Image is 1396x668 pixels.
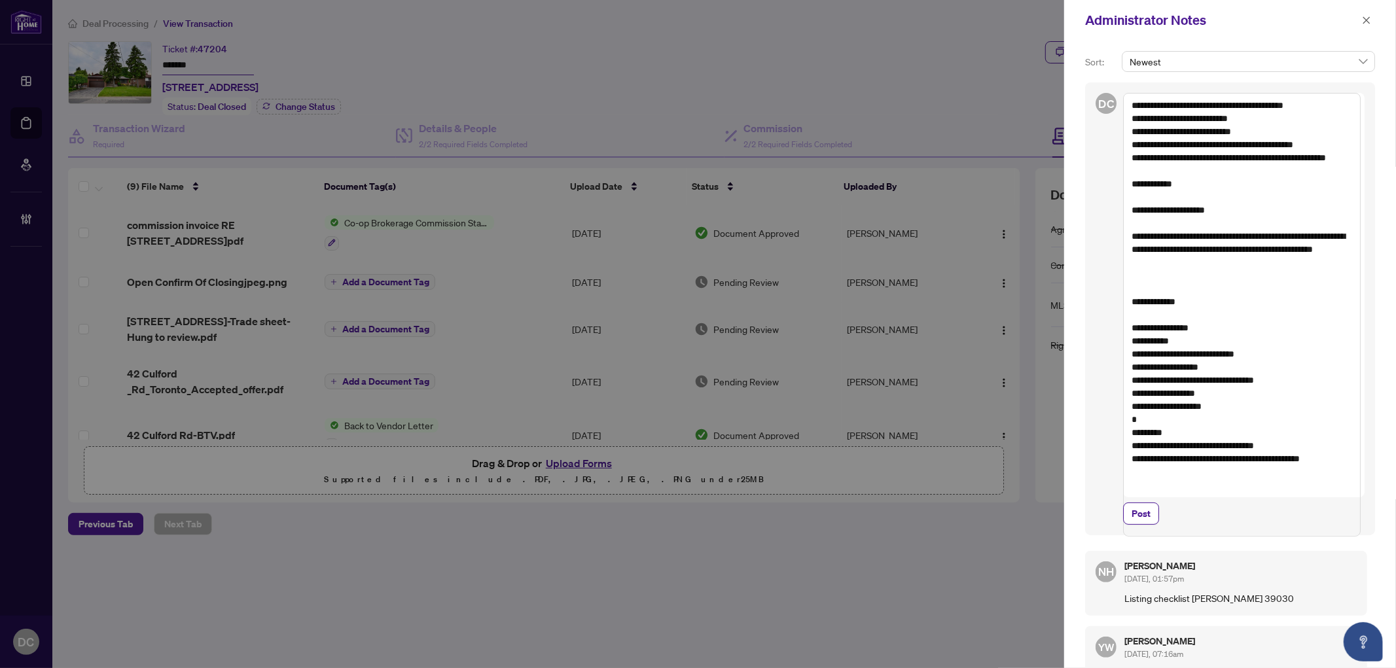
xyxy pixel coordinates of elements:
span: YW [1098,639,1115,655]
button: Open asap [1344,622,1383,661]
span: Newest [1130,52,1367,71]
span: NH [1098,563,1114,580]
span: [DATE], 01:57pm [1124,574,1184,584]
p: Listing checklist [PERSON_NAME] 39030 [1124,591,1357,605]
p: Sort: [1085,55,1117,69]
span: Post [1132,503,1151,524]
button: Post [1123,502,1159,525]
div: Administrator Notes [1085,10,1358,30]
h5: [PERSON_NAME] [1124,637,1357,646]
span: DC [1098,94,1114,112]
span: [DATE], 07:16am [1124,649,1183,659]
span: close [1362,16,1371,25]
h5: [PERSON_NAME] [1124,561,1357,571]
